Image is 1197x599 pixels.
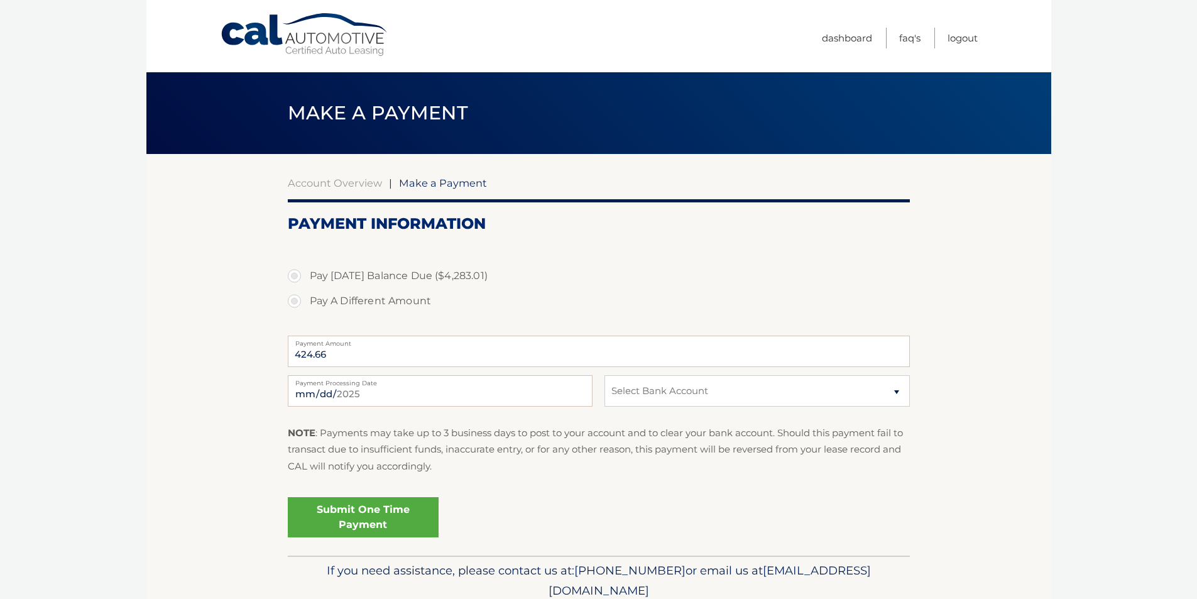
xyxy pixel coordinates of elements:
span: [EMAIL_ADDRESS][DOMAIN_NAME] [549,563,871,598]
a: FAQ's [899,28,921,48]
label: Payment Processing Date [288,375,593,385]
input: Payment Date [288,375,593,407]
span: [PHONE_NUMBER] [574,563,686,578]
span: Make a Payment [288,101,468,124]
input: Payment Amount [288,336,910,367]
a: Submit One Time Payment [288,497,439,537]
p: : Payments may take up to 3 business days to post to your account and to clear your bank account.... [288,425,910,475]
a: Logout [948,28,978,48]
span: Make a Payment [399,177,487,189]
h2: Payment Information [288,214,910,233]
span: | [389,177,392,189]
a: Account Overview [288,177,382,189]
a: Dashboard [822,28,872,48]
label: Pay A Different Amount [288,289,910,314]
label: Pay [DATE] Balance Due ($4,283.01) [288,263,910,289]
label: Payment Amount [288,336,910,346]
strong: NOTE [288,427,315,439]
a: Cal Automotive [220,13,390,57]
